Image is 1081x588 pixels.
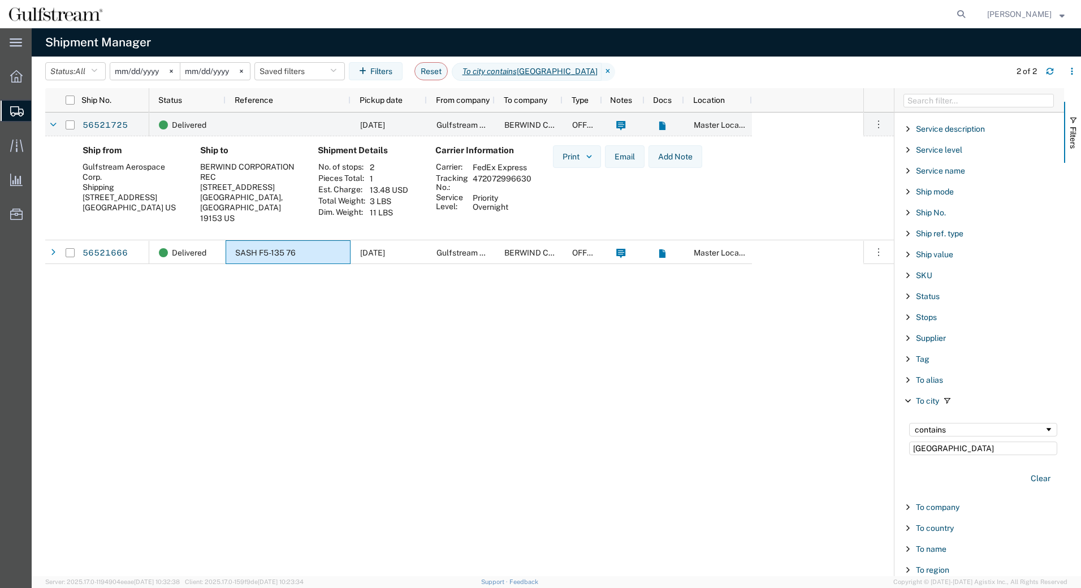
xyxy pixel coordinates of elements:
[45,578,180,585] span: Server: 2025.17.0-1194904eeae
[504,248,599,257] span: BERWIND CORPORATION
[318,173,366,184] th: Pieces Total:
[349,62,403,80] button: Filters
[916,271,932,280] span: SKU
[903,94,1054,107] input: Filter Columns Input
[258,578,304,585] span: [DATE] 10:23:34
[366,207,412,218] td: 11 LBS
[110,63,180,80] input: Not set
[414,62,448,80] button: Reset
[235,96,273,105] span: Reference
[360,248,385,257] span: 08/16/2025
[572,248,605,257] span: OFFLINE
[469,162,535,173] td: FedEx Express
[435,145,526,155] h4: Carrier Information
[1024,469,1057,488] button: Clear
[366,162,412,173] td: 2
[894,113,1064,576] div: Filter List 66 Filters
[318,207,366,218] th: Dim. Weight:
[435,162,469,173] th: Carrier:
[360,96,403,105] span: Pickup date
[893,577,1067,587] span: Copyright © [DATE]-[DATE] Agistix Inc., All Rights Reserved
[200,162,300,172] div: BERWIND CORPORATION
[172,241,206,265] span: Delivered
[436,120,540,129] span: Gulfstream Aerospace Corp.
[916,396,939,405] span: To city
[435,192,469,213] th: Service Level:
[572,120,605,129] span: OFFLINE
[318,145,417,155] h4: Shipment Details
[134,578,180,585] span: [DATE] 10:32:38
[504,96,547,105] span: To company
[909,442,1057,455] input: Filter Value
[916,544,946,554] span: To name
[915,425,1044,434] div: contains
[254,62,345,80] button: Saved filters
[605,145,645,168] button: Email
[916,565,949,574] span: To region
[462,66,517,77] i: To city contains
[694,248,753,257] span: Master Location
[83,145,182,155] h4: Ship from
[45,28,151,57] h4: Shipment Manager
[584,152,594,162] img: dropdown
[469,173,535,192] td: 472072996630
[83,162,182,182] div: Gulfstream Aerospace Corp.
[693,96,725,105] span: Location
[83,192,182,202] div: [STREET_ADDRESS]
[180,63,250,80] input: Not set
[318,196,366,207] th: Total Weight:
[916,208,946,217] span: Ship No.
[694,120,753,129] span: Master Location
[81,96,111,105] span: Ship No.
[366,173,412,184] td: 1
[481,578,509,585] a: Support
[200,182,300,192] div: [STREET_ADDRESS]
[909,423,1057,436] div: Filtering operator
[916,229,963,238] span: Ship ref. type
[185,578,304,585] span: Client: 2025.17.0-159f9de
[916,503,959,512] span: To company
[172,113,206,137] span: Delivered
[318,162,366,173] th: No. of stops:
[158,96,182,105] span: Status
[610,96,632,105] span: Notes
[916,250,953,259] span: Ship value
[553,145,601,168] button: Print
[916,166,965,175] span: Service name
[436,248,540,257] span: Gulfstream Aerospace Corp.
[504,120,599,129] span: BERWIND CORPORATION
[200,192,300,223] div: [GEOGRAPHIC_DATA], [GEOGRAPHIC_DATA] 19153 US
[469,192,535,213] td: Priority Overnight
[916,187,954,196] span: Ship mode
[8,6,103,23] img: logo
[318,184,366,196] th: Est. Charge:
[653,96,672,105] span: Docs
[987,8,1052,20] span: Josh Roberts
[987,7,1065,21] button: [PERSON_NAME]
[366,196,412,207] td: 3 LBS
[916,313,937,322] span: Stops
[916,334,946,343] span: Supplier
[200,145,300,155] h4: Ship to
[435,173,469,192] th: Tracking No.:
[916,524,954,533] span: To country
[916,375,943,384] span: To alias
[436,96,490,105] span: From company
[1069,127,1078,149] span: Filters
[83,202,182,213] div: [GEOGRAPHIC_DATA] US
[509,578,538,585] a: Feedback
[452,63,602,81] span: To city contains philadelphia
[572,96,589,105] span: Type
[83,182,182,192] div: Shipping
[366,184,412,196] td: 13.48 USD
[648,145,702,168] button: Add Note
[1017,66,1037,77] div: 2 of 2
[82,116,128,135] a: 56521725
[235,248,296,257] span: SASH F5-135 76
[916,124,985,133] span: Service description
[360,120,385,129] span: 08/16/2025
[82,244,128,262] a: 56521666
[200,172,300,182] div: REC
[916,354,929,364] span: Tag
[75,67,85,76] span: All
